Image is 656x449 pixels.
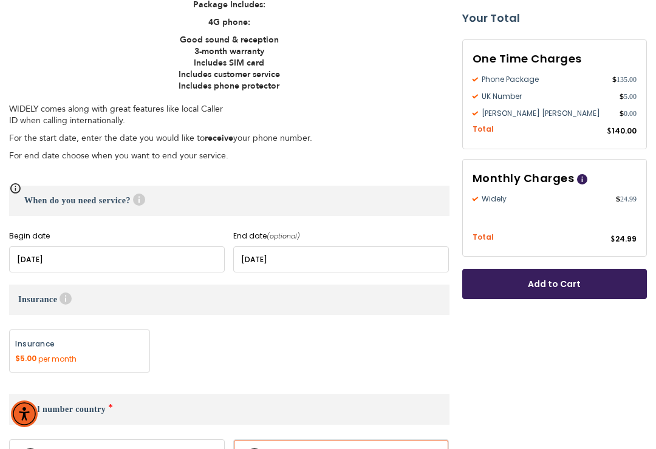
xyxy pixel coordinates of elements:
span: 24.99 [615,234,637,244]
h3: One Time Charges [473,50,637,68]
span: 140.00 [612,126,637,136]
h3: Insurance [9,285,449,315]
span: Help [60,292,72,305]
strong: Includes customer service [179,69,280,80]
span: $ [620,108,624,119]
span: $ [620,91,624,102]
span: [PERSON_NAME] [PERSON_NAME] [473,108,620,119]
span: Local number country [18,405,106,414]
h3: When do you need service? [9,186,449,216]
span: 24.99 [616,194,637,204]
span: UK Number [473,91,620,102]
span: $ [612,74,617,85]
strong: receive [205,132,233,144]
i: (optional) [267,231,300,241]
span: Total [473,232,494,243]
strong: Your Total [462,9,647,27]
button: Add to Cart [462,269,647,299]
strong: Includes phone protector [179,80,279,92]
p: WIDELY comes along with great features like local Caller ID when calling internationally. [9,92,449,126]
span: Help [577,174,587,184]
span: Total [473,124,494,135]
div: Accessibility Menu [11,400,38,427]
span: Monthly Charges [473,170,575,186]
span: Help [133,194,145,206]
input: MM/DD/YYYY [9,246,225,272]
span: Add to Cart [502,278,607,291]
strong: 4G phone: [208,16,250,28]
span: 0.00 [620,108,637,119]
p: For end date choose when you want to end your service. [9,150,449,161]
span: Widely [473,194,617,204]
span: $ [610,234,615,245]
span: Phone Package [473,74,613,85]
input: MM/DD/YYYY [233,246,449,272]
span: 5.00 [620,91,637,102]
strong: 3-month warranty [194,46,264,57]
span: 135.00 [612,74,637,85]
strong: Good sound & reception [180,34,279,46]
strong: Includes SIM card [194,57,264,69]
span: $ [616,194,620,204]
label: Begin date [9,231,225,241]
label: End date [233,231,449,241]
span: $ [607,126,612,137]
p: For the start date, enter the date you would like to your phone number. [9,132,449,144]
